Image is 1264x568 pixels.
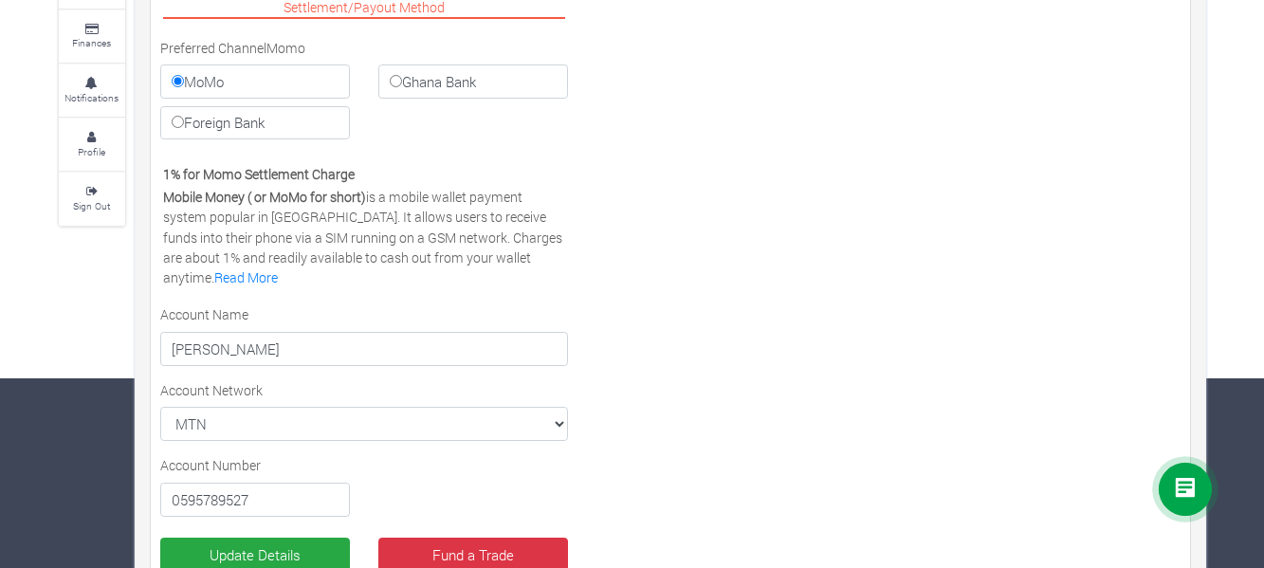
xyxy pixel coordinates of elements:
[378,64,568,99] label: Ghana Bank
[163,187,566,287] p: is a mobile wallet payment system popular in [GEOGRAPHIC_DATA]. It allows users to receive funds ...
[64,91,119,104] small: Notifications
[172,116,184,128] input: Foreign Bank
[160,64,350,99] label: MoMo
[172,75,184,87] input: MoMo
[59,173,125,225] a: Sign Out
[160,455,261,475] label: Account Number
[59,64,125,117] a: Notifications
[160,380,263,400] label: Account Network
[163,165,355,183] b: 1% for Momo Settlement Charge
[160,38,266,58] label: Preferred Channel
[390,75,402,87] input: Ghana Bank
[73,199,110,212] small: Sign Out
[160,106,350,140] label: Foreign Bank
[59,10,125,63] a: Finances
[78,145,105,158] small: Profile
[160,304,248,324] label: Account Name
[72,36,111,49] small: Finances
[146,38,583,147] div: Momo
[214,268,278,286] a: Read More
[59,119,125,171] a: Profile
[163,188,366,206] b: Mobile Money ( or MoMo for short)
